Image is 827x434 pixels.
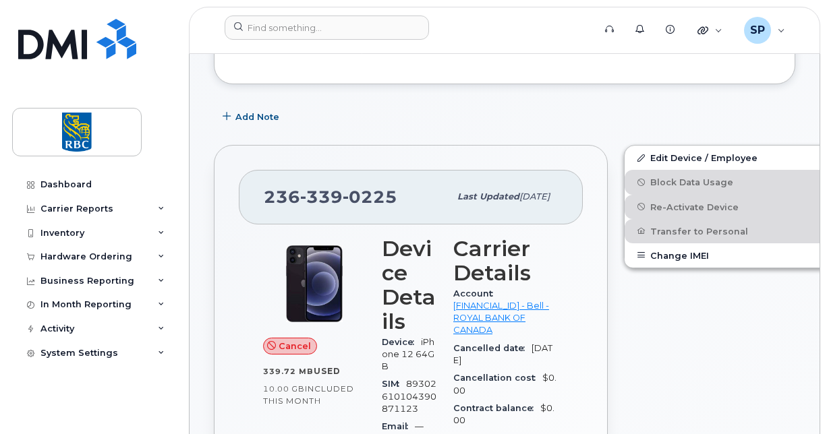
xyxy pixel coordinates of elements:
img: iPhone_12.jpg [274,243,355,324]
span: Account [453,288,500,299]
span: 0225 [343,187,397,207]
span: used [314,366,341,376]
span: $0.00 [453,373,557,395]
span: [DATE] [519,191,550,201]
h3: Carrier Details [453,237,559,285]
span: 339.72 MB [263,367,314,376]
span: 339 [300,187,343,207]
span: 10.00 GB [263,384,305,394]
span: 89302610104390871123 [382,379,436,414]
span: Cancel [279,340,311,352]
span: SIM [382,379,406,389]
span: Re-Activate Device [650,201,739,212]
span: Contract balance [453,403,540,413]
span: iPhone 12 64GB [382,337,434,372]
span: Cancellation cost [453,373,542,383]
span: Email [382,421,415,431]
div: Quicklinks [688,17,732,44]
span: included this month [263,383,354,406]
span: — [415,421,424,431]
h3: Device Details [382,237,437,334]
span: Last updated [457,191,519,201]
div: Savan Patel [735,17,795,44]
span: Cancelled date [453,343,532,353]
a: [FINANCIAL_ID] - Bell - ROYAL BANK OF CANADA [453,301,549,336]
input: Find something... [225,15,429,40]
span: Add Note [235,111,279,123]
span: SP [750,22,765,38]
span: 236 [264,187,397,207]
span: Device [382,337,421,347]
button: Add Note [214,104,291,129]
